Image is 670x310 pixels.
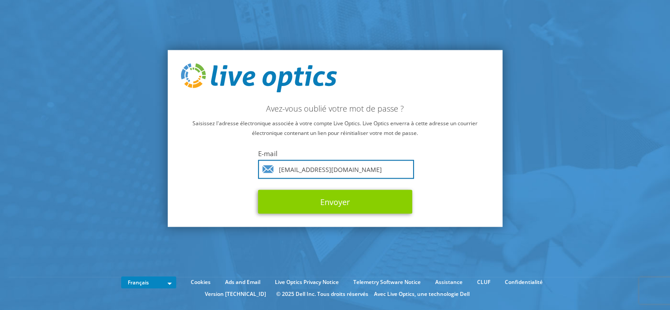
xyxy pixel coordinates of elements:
[181,63,337,93] img: live_optics_svg.svg
[218,277,267,287] a: Ads and Email
[498,277,549,287] a: Confidentialité
[181,118,489,138] p: Saisissez l'adresse électronique associée à votre compte Live Optics. Live Optics enverra à cette...
[272,289,373,299] li: © 2025 Dell Inc. Tous droits réservés
[374,289,470,299] li: Avec Live Optics, une technologie Dell
[184,277,217,287] a: Cookies
[347,277,427,287] a: Telemetry Software Notice
[268,277,345,287] a: Live Optics Privacy Notice
[200,289,270,299] li: Version [TECHNICAL_ID]
[258,190,412,213] button: Envoyer
[258,149,412,157] label: E-mail
[429,277,469,287] a: Assistance
[470,277,497,287] a: CLUF
[181,103,489,113] h2: Avez-vous oublié votre mot de passe ?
